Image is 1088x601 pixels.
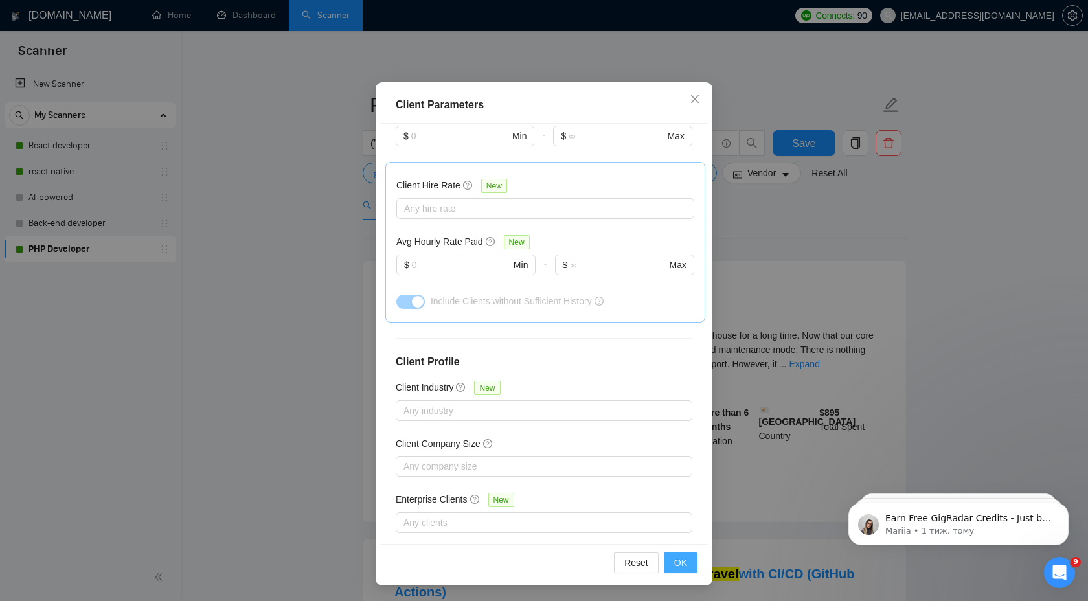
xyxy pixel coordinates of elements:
[470,494,481,505] span: question-circle
[512,129,527,143] span: Min
[674,556,687,570] span: OK
[561,129,566,143] span: $
[677,82,712,117] button: Close
[463,180,473,190] span: question-circle
[829,475,1088,566] iframe: Intercom notifications повідомлення
[1071,557,1081,567] span: 9
[488,493,514,507] span: New
[486,236,496,247] span: question-circle
[456,382,466,392] span: question-circle
[624,556,648,570] span: Reset
[412,258,511,272] input: 0
[664,552,697,573] button: OK
[569,129,664,143] input: ∞
[595,297,604,306] span: question-circle
[514,258,528,272] span: Min
[431,296,592,306] span: Include Clients without Sufficient History
[1044,557,1075,588] iframe: Intercom live chat
[403,129,409,143] span: $
[614,552,659,573] button: Reset
[474,381,500,395] span: New
[483,438,493,449] span: question-circle
[396,234,483,249] h5: Avg Hourly Rate Paid
[668,129,685,143] span: Max
[534,126,553,162] div: -
[481,179,507,193] span: New
[411,129,510,143] input: 0
[396,492,468,506] h5: Enterprise Clients
[690,94,700,104] span: close
[570,258,666,272] input: ∞
[396,178,460,192] h5: Client Hire Rate
[670,258,686,272] span: Max
[404,258,409,272] span: $
[396,354,692,370] h4: Client Profile
[396,380,453,394] h5: Client Industry
[536,255,554,291] div: -
[396,437,481,451] h5: Client Company Size
[504,235,530,249] span: New
[563,258,568,272] span: $
[396,97,692,113] div: Client Parameters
